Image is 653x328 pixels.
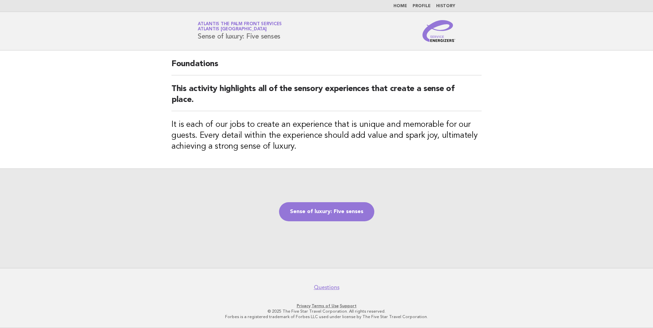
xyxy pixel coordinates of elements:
[198,22,282,40] h1: Sense of luxury: Five senses
[413,4,431,8] a: Profile
[422,20,455,42] img: Service Energizers
[198,22,282,31] a: Atlantis The Palm Front ServicesAtlantis [GEOGRAPHIC_DATA]
[171,59,482,75] h2: Foundations
[311,303,339,308] a: Terms of Use
[117,303,536,309] p: · ·
[117,309,536,314] p: © 2025 The Five Star Travel Corporation. All rights reserved.
[340,303,357,308] a: Support
[117,314,536,319] p: Forbes is a registered trademark of Forbes LLC used under license by The Five Star Travel Corpora...
[314,284,339,291] a: Questions
[171,119,482,152] h3: It is each of our jobs to create an experience that is unique and memorable for our guests. Every...
[297,303,310,308] a: Privacy
[198,27,267,32] span: Atlantis [GEOGRAPHIC_DATA]
[393,4,407,8] a: Home
[279,202,374,221] a: Sense of luxury: Five senses
[171,84,482,111] h2: This activity highlights all of the sensory experiences that create a sense of place.
[436,4,455,8] a: History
